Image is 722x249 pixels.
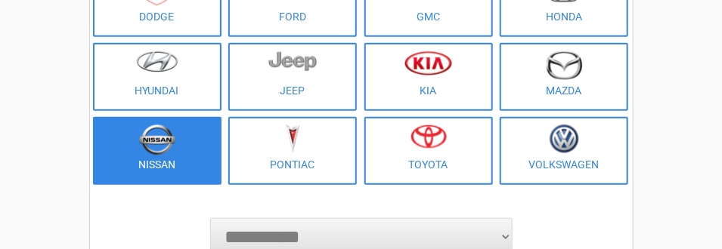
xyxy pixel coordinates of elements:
img: toyota [411,124,447,149]
a: Mazda [500,43,628,111]
img: pontiac [285,124,300,153]
a: Nissan [93,117,222,185]
img: volkswagen [550,124,579,154]
a: Hyundai [93,43,222,111]
img: mazda [545,51,583,80]
img: jeep [268,51,317,72]
a: Kia [364,43,493,111]
a: Pontiac [228,117,357,185]
a: Jeep [228,43,357,111]
img: kia [404,51,452,75]
img: nissan [139,124,175,155]
a: Toyota [364,117,493,185]
img: hyundai [136,51,178,72]
a: Volkswagen [500,117,628,185]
